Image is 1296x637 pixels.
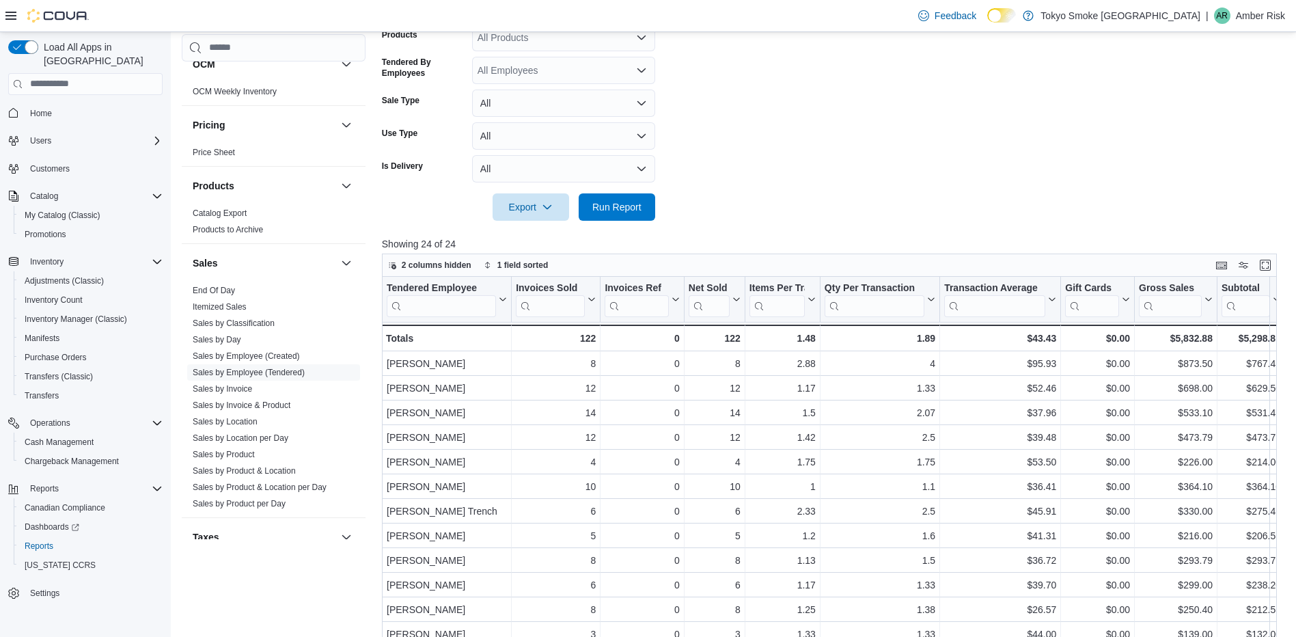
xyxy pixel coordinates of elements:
span: Sales by Location per Day [193,433,288,444]
a: Itemized Sales [193,302,247,312]
a: [US_STATE] CCRS [19,557,101,573]
div: 0 [605,380,679,396]
div: 14 [689,405,741,421]
div: $364.10 [1222,478,1281,495]
span: Sales by Invoice & Product [193,400,290,411]
div: [PERSON_NAME] [387,355,507,372]
a: Sales by Classification [193,318,275,328]
span: Sales by Location [193,416,258,427]
div: $5,832.88 [1139,330,1213,347]
button: Transfers [14,386,168,405]
button: Catalog [25,188,64,204]
div: OCM [182,83,366,105]
div: 0 [605,355,679,372]
button: [US_STATE] CCRS [14,556,168,575]
button: Tendered Employee [387,282,507,316]
button: Export [493,193,569,221]
img: Cova [27,9,89,23]
a: Sales by Product & Location [193,466,296,476]
div: $226.00 [1139,454,1213,470]
div: 0 [605,405,679,421]
div: $53.50 [944,454,1056,470]
div: 0 [605,454,679,470]
span: Load All Apps in [GEOGRAPHIC_DATA] [38,40,163,68]
button: Operations [3,414,168,433]
span: Run Report [592,200,642,214]
button: Taxes [193,530,335,544]
button: Chargeback Management [14,452,168,471]
button: All [472,122,655,150]
span: Transfers (Classic) [19,368,163,385]
div: $767.47 [1222,355,1281,372]
a: Sales by Product [193,450,255,459]
a: Transfers (Classic) [19,368,98,385]
div: 1.17 [749,380,816,396]
div: Items Per Transaction [749,282,805,316]
span: Products to Archive [193,224,263,235]
button: Reports [25,480,64,497]
div: [PERSON_NAME] [387,405,507,421]
span: Promotions [25,229,66,240]
div: 122 [689,330,741,347]
a: Price Sheet [193,148,235,157]
button: Open list of options [636,32,647,43]
span: Chargeback Management [19,453,163,470]
div: Invoices Sold [516,282,585,316]
span: Adjustments (Classic) [19,273,163,289]
div: Products [182,205,366,243]
div: Gift Cards [1065,282,1119,295]
div: 122 [516,330,596,347]
span: Catalog [25,188,163,204]
div: $473.79 [1139,429,1213,446]
button: Enter fullscreen [1257,257,1273,273]
div: 14 [516,405,596,421]
div: 10 [689,478,741,495]
div: $36.41 [944,478,1056,495]
span: [US_STATE] CCRS [25,560,96,571]
button: Inventory Manager (Classic) [14,310,168,329]
div: 2.07 [825,405,935,421]
div: 2.33 [749,503,816,519]
span: Reports [25,480,163,497]
div: 0 [605,330,679,347]
a: Dashboards [14,517,168,537]
a: My Catalog (Classic) [19,207,106,223]
span: Inventory Manager (Classic) [25,314,127,325]
button: Manifests [14,329,168,348]
label: Sale Type [382,95,419,106]
div: Sales [182,282,366,517]
button: Settings [3,583,168,603]
div: $37.96 [944,405,1056,421]
span: Users [30,135,51,146]
button: Items Per Transaction [749,282,816,316]
span: Reports [30,483,59,494]
a: Manifests [19,330,65,347]
div: [PERSON_NAME] [387,380,507,396]
span: Operations [30,418,70,429]
div: 8 [689,355,741,372]
a: Sales by Invoice [193,384,252,394]
button: Users [25,133,57,149]
button: Cash Management [14,433,168,452]
span: Inventory Count [25,295,83,306]
p: Amber Risk [1236,8,1285,24]
div: 0 [605,478,679,495]
div: 12 [516,380,596,396]
div: $330.00 [1139,503,1213,519]
button: My Catalog (Classic) [14,206,168,225]
div: 1.33 [825,380,935,396]
a: Sales by Location [193,417,258,426]
h3: Taxes [193,530,219,544]
div: Net Sold [689,282,730,316]
button: 2 columns hidden [383,257,477,273]
a: Inventory Manager (Classic) [19,311,133,327]
span: 1 field sorted [497,260,549,271]
button: Pricing [338,117,355,133]
span: Cash Management [19,434,163,450]
span: Promotions [19,226,163,243]
h3: Products [193,179,234,193]
span: 2 columns hidden [402,260,471,271]
div: 4 [516,454,596,470]
button: Canadian Compliance [14,498,168,517]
